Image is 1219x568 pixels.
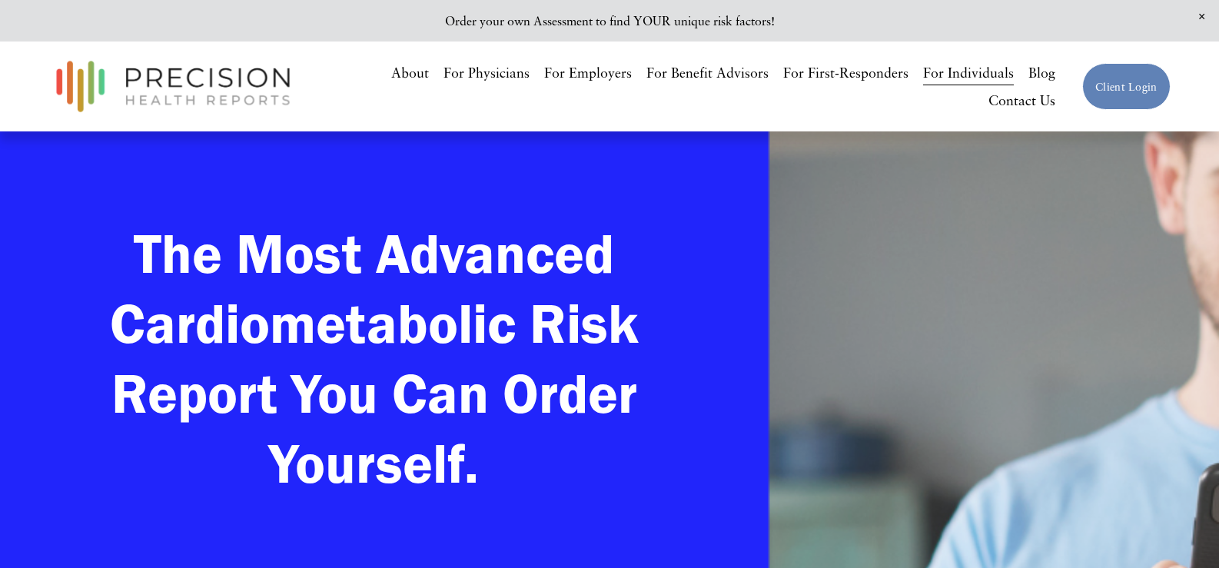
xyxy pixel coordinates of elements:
a: For Physicians [443,59,530,87]
strong: The Most Advanced Cardiometabolic Risk Report You Can Order Yourself. [110,220,653,497]
a: Blog [1028,59,1055,87]
a: For First-Responders [783,59,908,87]
a: About [391,59,429,87]
a: Contact Us [988,87,1055,115]
a: Client Login [1082,63,1170,110]
a: For Employers [544,59,632,87]
a: For Individuals [923,59,1014,87]
a: For Benefit Advisors [646,59,769,87]
img: Precision Health Reports [48,54,297,119]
